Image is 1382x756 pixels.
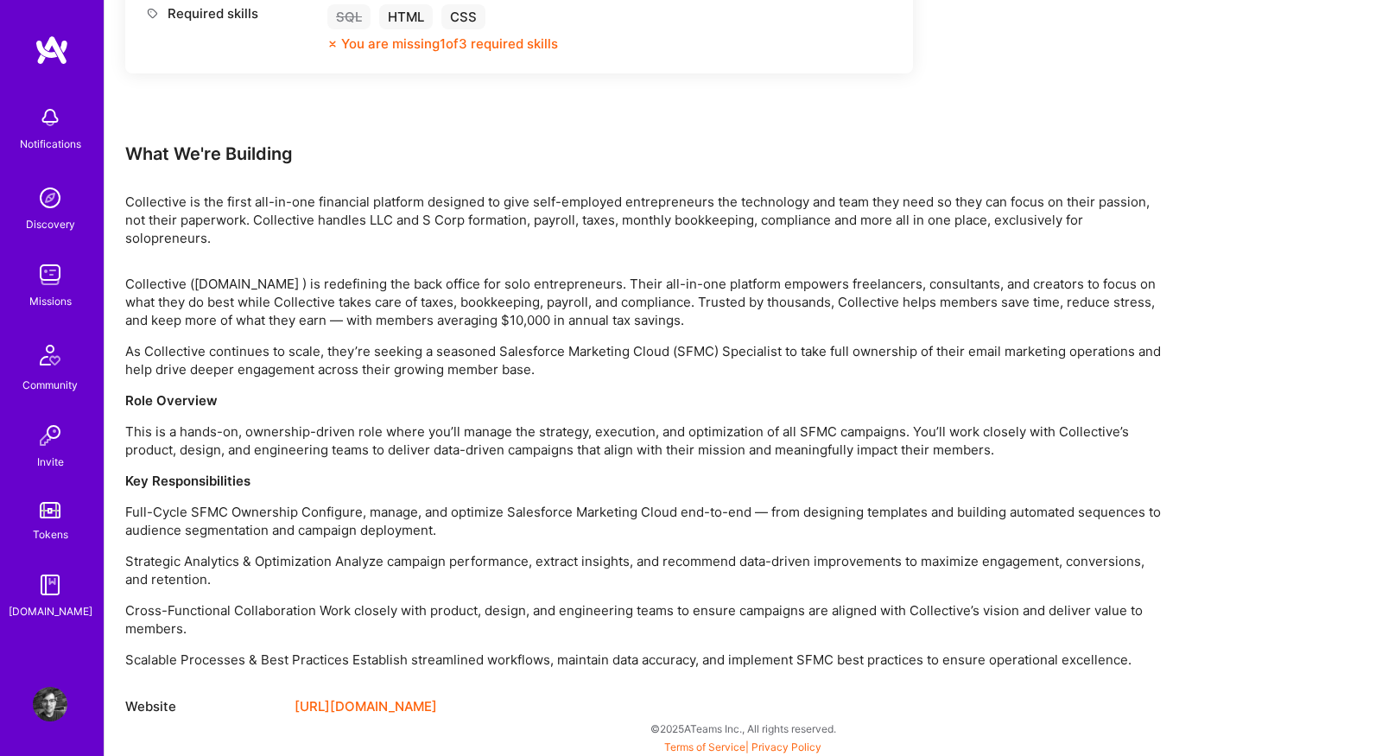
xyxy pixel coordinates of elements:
img: bell [33,100,67,135]
div: Tokens [33,525,68,543]
div: You are missing 1 of 3 required skills [341,35,558,53]
img: tokens [40,502,60,518]
a: User Avatar [29,687,72,721]
span: | [664,740,821,753]
div: Required skills [146,4,319,22]
i: icon Tag [146,7,159,20]
div: Website [125,696,281,717]
p: Collective is the first all-in-one financial platform designed to give self-employed entrepreneur... [125,193,1162,247]
div: Discovery [26,215,75,233]
img: teamwork [33,257,67,292]
img: User Avatar [33,687,67,721]
img: logo [35,35,69,66]
p: Strategic Analytics & Optimization Analyze campaign performance, extract insights, and recommend ... [125,552,1162,588]
p: This is a hands-on, ownership-driven role where you’ll manage the strategy, execution, and optimi... [125,422,1162,459]
strong: Key Responsibilities [125,473,250,489]
div: Community [22,376,78,394]
a: Privacy Policy [751,740,821,753]
div: What We're Building [125,143,1162,165]
p: Collective ([DOMAIN_NAME] ) is redefining the back office for solo entrepreneurs. Their all-in-on... [125,275,1162,329]
p: Full-Cycle SFMC Ownership Configure, manage, and optimize Salesforce Marketing Cloud end-to-end —... [125,503,1162,539]
a: [URL][DOMAIN_NAME] [295,696,437,717]
p: Scalable Processes & Best Practices Establish streamlined workflows, maintain data accuracy, and ... [125,651,1162,669]
p: Cross-Functional Collaboration Work closely with product, design, and engineering teams to ensure... [125,601,1162,638]
div: Notifications [20,135,81,153]
div: CSS [441,4,485,29]
p: As Collective continues to scale, they’re seeking a seasoned Salesforce Marketing Cloud (SFMC) Sp... [125,342,1162,378]
strong: Role Overview [125,392,218,409]
img: discovery [33,181,67,215]
div: © 2025 ATeams Inc., All rights reserved. [104,707,1382,750]
div: HTML [379,4,433,29]
div: SQL [327,4,371,29]
div: Missions [29,292,72,310]
img: Invite [33,418,67,453]
a: Terms of Service [664,740,745,753]
img: guide book [33,568,67,602]
div: [DOMAIN_NAME] [9,602,92,620]
i: icon CloseOrange [327,39,338,49]
img: Community [29,334,71,376]
div: Invite [37,453,64,471]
